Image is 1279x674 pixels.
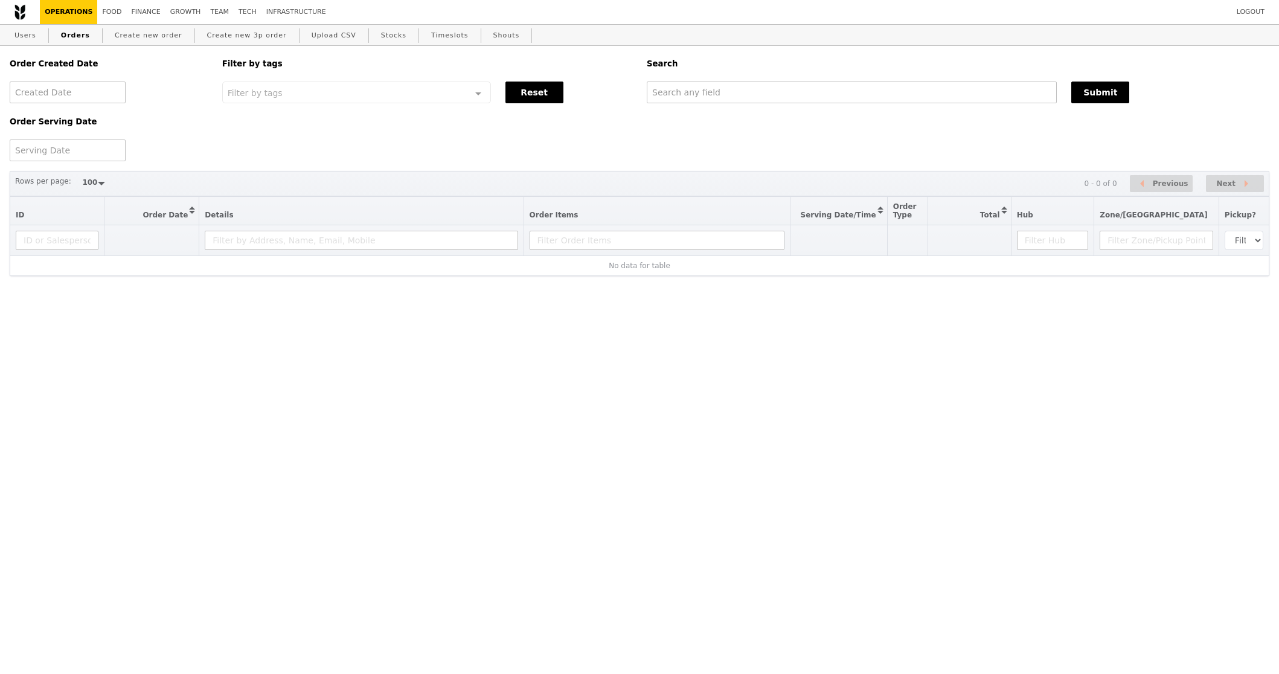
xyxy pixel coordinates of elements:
[202,25,292,47] a: Create new 3p order
[1100,211,1208,219] span: Zone/[GEOGRAPHIC_DATA]
[647,59,1269,68] h5: Search
[1130,175,1193,193] button: Previous
[205,211,233,219] span: Details
[505,82,563,103] button: Reset
[10,82,126,103] input: Created Date
[1206,175,1264,193] button: Next
[1153,176,1188,191] span: Previous
[1017,211,1033,219] span: Hub
[228,87,283,98] span: Filter by tags
[307,25,361,47] a: Upload CSV
[1084,179,1117,188] div: 0 - 0 of 0
[110,25,187,47] a: Create new order
[489,25,525,47] a: Shouts
[10,25,41,47] a: Users
[530,211,579,219] span: Order Items
[893,202,917,219] span: Order Type
[1100,231,1213,250] input: Filter Zone/Pickup Point
[426,25,473,47] a: Timeslots
[1216,176,1236,191] span: Next
[530,231,785,250] input: Filter Order Items
[1225,211,1256,219] span: Pickup?
[14,4,25,20] img: Grain logo
[10,140,126,161] input: Serving Date
[16,231,98,250] input: ID or Salesperson name
[1071,82,1129,103] button: Submit
[16,262,1263,270] div: No data for table
[376,25,411,47] a: Stocks
[10,117,208,126] h5: Order Serving Date
[1017,231,1089,250] input: Filter Hub
[15,175,71,187] label: Rows per page:
[222,59,632,68] h5: Filter by tags
[205,231,518,250] input: Filter by Address, Name, Email, Mobile
[10,59,208,68] h5: Order Created Date
[16,211,24,219] span: ID
[56,25,95,47] a: Orders
[647,82,1057,103] input: Search any field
